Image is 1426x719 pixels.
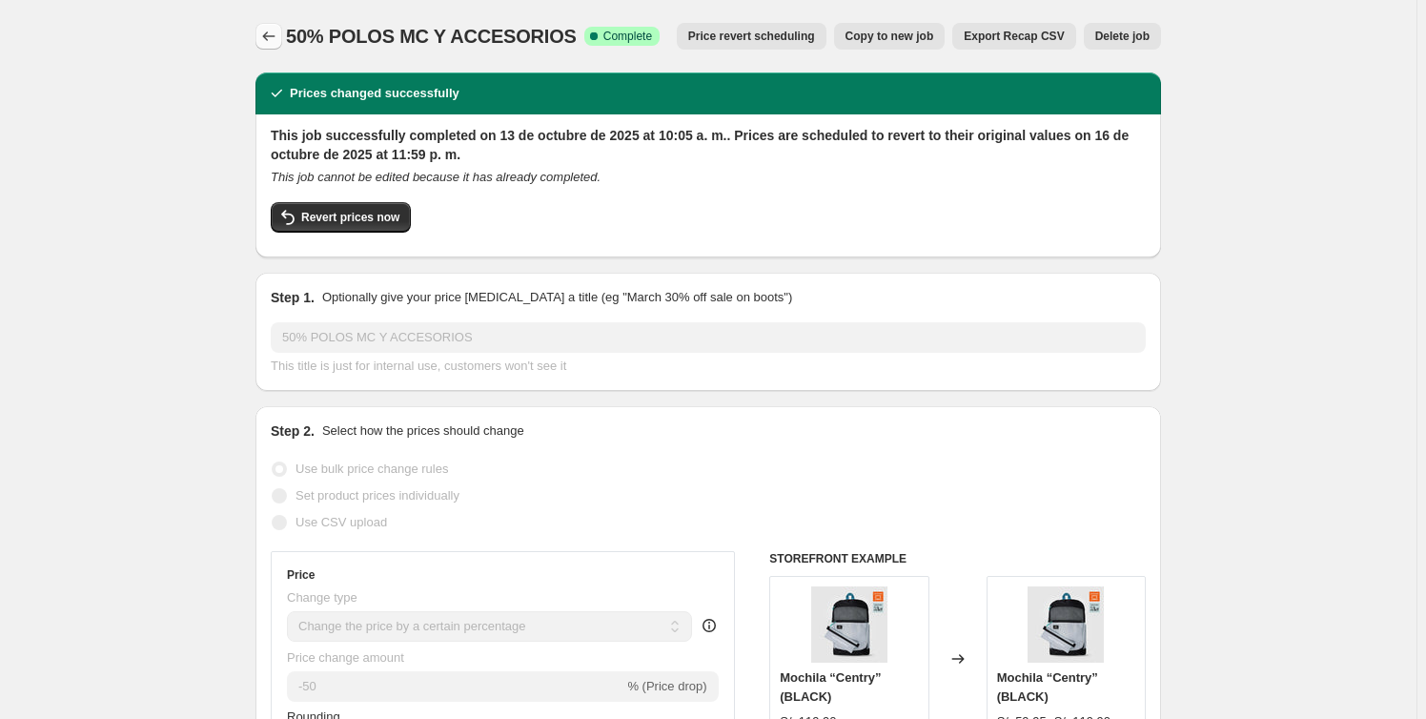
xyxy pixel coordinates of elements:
i: This job cannot be edited because it has already completed. [271,170,601,184]
input: -15 [287,671,623,702]
p: Optionally give your price [MEDICAL_DATA] a title (eg "March 30% off sale on boots") [322,288,792,307]
span: Set product prices individually [295,488,459,503]
button: Revert prices now [271,202,411,233]
span: Price change amount [287,650,404,665]
h2: Step 2. [271,421,315,441]
button: Price revert scheduling [677,23,826,50]
span: Revert prices now [301,210,399,225]
img: Centry1_80x.jpg [1028,586,1104,663]
span: Copy to new job [845,29,934,44]
span: Delete job [1095,29,1150,44]
span: Use bulk price change rules [295,462,448,476]
button: Price change jobs [255,23,282,50]
div: help [700,616,719,635]
h2: This job successfully completed on 13 de octubre de 2025 at 10:05 a. m.. Prices are scheduled to ... [271,126,1146,164]
span: Price revert scheduling [688,29,815,44]
button: Export Recap CSV [952,23,1075,50]
span: Change type [287,590,357,605]
img: Centry1_80x.jpg [811,586,887,663]
span: Mochila “Centry” (BLACK) [780,670,881,704]
button: Delete job [1084,23,1161,50]
input: 30% off holiday sale [271,322,1146,353]
button: Copy to new job [834,23,946,50]
span: Use CSV upload [295,515,387,529]
h2: Step 1. [271,288,315,307]
h3: Price [287,567,315,583]
span: 50% POLOS MC Y ACCESORIOS [286,26,577,47]
p: Select how the prices should change [322,421,524,441]
span: % (Price drop) [627,679,706,693]
span: Complete [603,29,652,44]
h2: Prices changed successfully [290,84,459,103]
span: Export Recap CSV [964,29,1064,44]
span: This title is just for internal use, customers won't see it [271,359,566,373]
span: Mochila “Centry” (BLACK) [997,670,1098,704]
h6: STOREFRONT EXAMPLE [769,551,1146,566]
